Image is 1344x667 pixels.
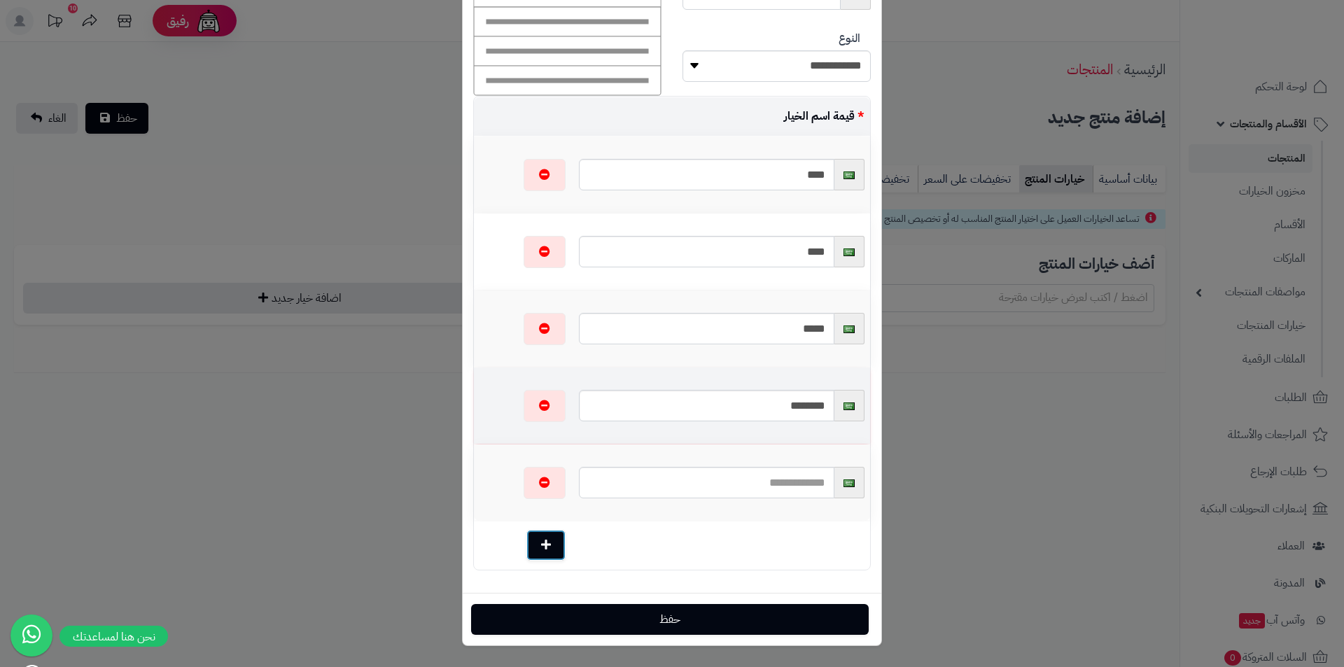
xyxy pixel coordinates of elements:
td: قيمة اسم الخيار [573,97,870,136]
img: العربية [843,171,855,179]
button: ازالة [524,467,566,499]
img: العربية [843,402,855,410]
img: العربية [843,325,855,333]
button: ازالة [524,390,566,422]
button: ازالة [524,313,566,345]
img: العربية [843,248,855,256]
button: حفظ [471,604,869,635]
img: العربية [843,479,855,487]
label: النوع [839,31,871,47]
